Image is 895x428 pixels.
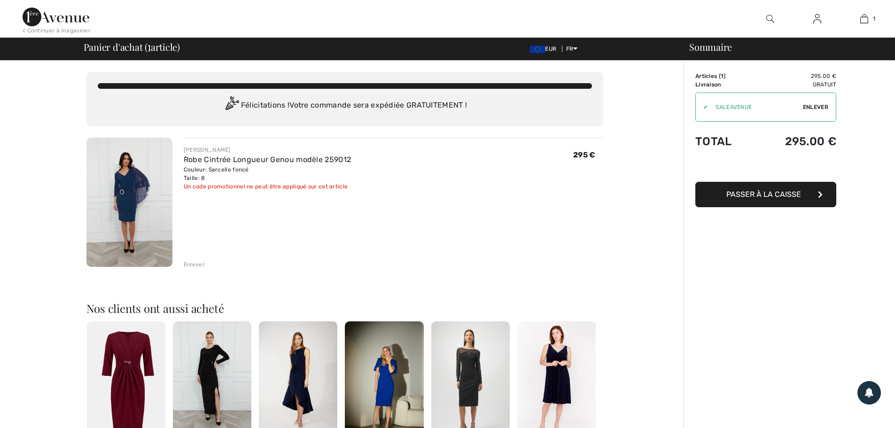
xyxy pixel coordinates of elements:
span: Panier d'achat ( article) [84,42,180,52]
a: Robe Cintrée Longueur Genou modèle 259012 [184,155,351,164]
td: Gratuit [754,80,836,89]
div: Sommaire [678,42,889,52]
span: Enlever [803,103,828,111]
img: Mes infos [813,13,821,24]
td: Total [695,125,754,157]
a: 1 [841,13,887,24]
iframe: PayPal [695,157,836,179]
img: Robe Cintrée Longueur Genou modèle 259012 [86,138,172,267]
td: Articles ( ) [695,72,754,80]
div: [PERSON_NAME] [184,146,351,154]
img: Congratulation2.svg [222,96,241,115]
div: Félicitations ! Votre commande sera expédiée GRATUITEMENT ! [98,96,592,115]
span: EUR [530,46,560,52]
img: Euro [530,46,545,53]
img: recherche [766,13,774,24]
a: Se connecter [806,13,829,25]
div: < Continuer à magasiner [23,26,91,35]
input: Code promo [708,93,803,121]
td: 295.00 € [754,125,836,157]
button: Passer à la caisse [695,182,836,207]
div: ✔ [696,103,708,111]
div: Un code promotionnel ne peut être appliqué sur cet article [184,182,351,191]
div: Couleur: Sarcelle foncé Taille: 8 [184,165,351,182]
span: 1 [721,73,724,79]
td: 295.00 € [754,72,836,80]
span: 1 [148,40,151,52]
h2: Nos clients ont aussi acheté [86,303,603,314]
span: FR [566,46,578,52]
span: 1 [873,15,875,23]
img: Mon panier [860,13,868,24]
span: Passer à la caisse [726,190,801,199]
div: Enlever [184,260,205,269]
td: Livraison [695,80,754,89]
span: 295 € [573,150,596,159]
img: 1ère Avenue [23,8,89,26]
